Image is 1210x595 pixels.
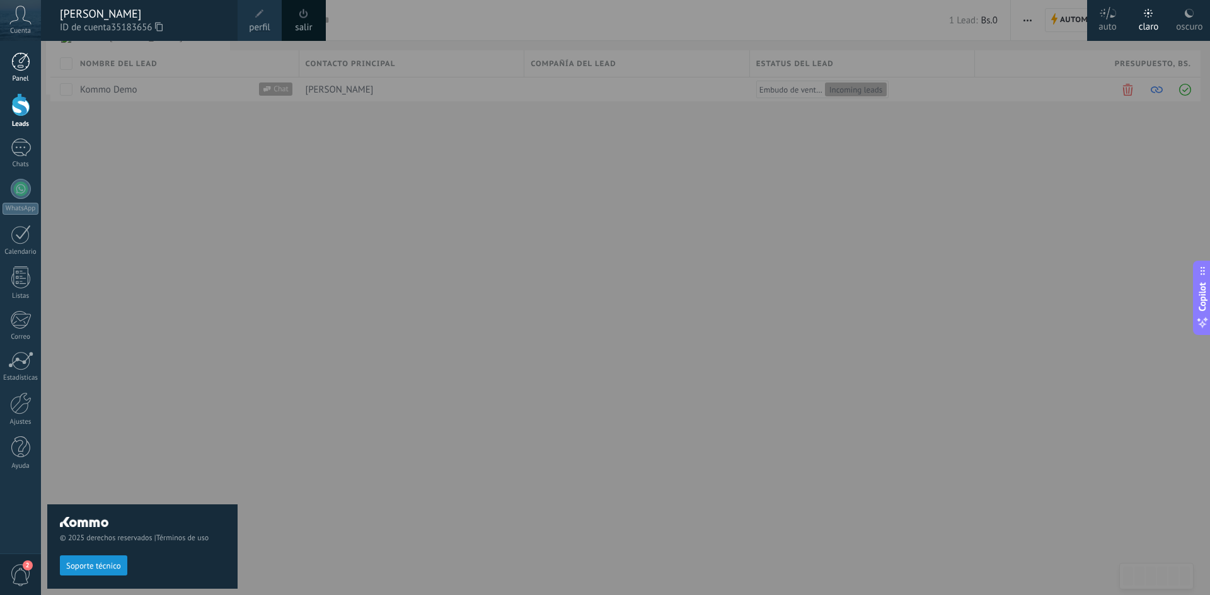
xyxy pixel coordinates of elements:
[33,33,141,43] div: Dominio: [DOMAIN_NAME]
[60,560,127,570] a: Soporte técnico
[3,333,39,341] div: Correo
[60,533,225,543] span: © 2025 derechos reservados |
[60,555,127,575] button: Soporte técnico
[3,418,39,426] div: Ajustes
[3,75,39,83] div: Panel
[295,21,312,35] a: salir
[1098,8,1117,41] div: auto
[3,374,39,382] div: Estadísticas
[23,560,33,570] span: 2
[66,74,96,82] div: Dominio
[60,7,225,21] div: [PERSON_NAME]
[1139,8,1159,41] div: claro
[134,73,144,83] img: tab_keywords_by_traffic_grey.svg
[60,21,225,35] span: ID de cuenta
[3,462,39,470] div: Ayuda
[3,248,39,256] div: Calendario
[3,203,38,215] div: WhatsApp
[1176,8,1202,41] div: oscuro
[20,33,30,43] img: website_grey.svg
[3,120,39,128] div: Leads
[249,21,270,35] span: perfil
[52,73,62,83] img: tab_domain_overview_orange.svg
[3,161,39,169] div: Chats
[3,292,39,300] div: Listas
[156,533,209,543] a: Términos de uso
[10,27,31,35] span: Cuenta
[1196,282,1209,311] span: Copilot
[111,21,163,35] span: 35183656
[35,20,62,30] div: v 4.0.25
[148,74,200,82] div: Palabras clave
[20,20,30,30] img: logo_orange.svg
[66,562,121,570] span: Soporte técnico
